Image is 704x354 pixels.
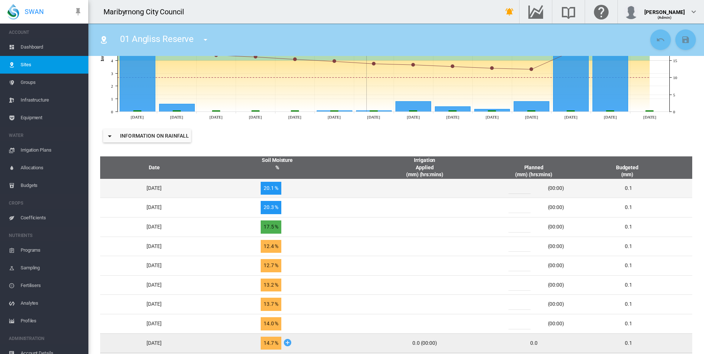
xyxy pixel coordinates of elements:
[446,115,459,119] tspan: [DATE]
[249,115,262,119] tspan: [DATE]
[96,32,111,47] button: Click to go to list of Sites
[254,55,257,58] circle: Soil Moisture (Calc'd) Mon 18 Aug, 2025 16
[111,97,113,101] tspan: 1
[571,198,692,217] td: 0.1
[202,156,352,179] th: Soil Moisture %
[650,29,671,50] button: Cancel Changes
[21,177,82,194] span: Budgets
[74,7,82,16] md-icon: icon-pin
[333,60,336,63] circle: Soil Moisture (Calc'd) Wed 20 Aug, 2025 14.7
[21,141,82,159] span: Irrigation Plans
[372,62,375,65] circle: Soil Moisture (Calc'd) Thu 21 Aug, 2025 14
[317,111,352,112] g: Rainfall Wed 20 Aug, 2025 0.1
[644,6,685,13] div: [PERSON_NAME]
[548,282,564,289] div: (00:00)
[592,7,610,16] md-icon: Click here for help
[261,220,281,234] span: 17.5 %
[370,111,378,112] g: Budget Thu 21 Aug, 2025 0.1
[646,111,654,112] g: Budget Thu 28 Aug, 2025 0.1
[261,337,281,350] span: 14.7 %
[212,111,220,112] g: Budget Sun 17 Aug, 2025 0.1
[9,26,82,38] span: ACCOUNT
[100,333,202,353] td: [DATE]
[21,56,82,74] span: Sites
[25,7,44,16] span: SWAN
[412,340,437,347] span: 0.0 (00:00)
[505,7,514,16] md-icon: icon-bell-ring
[9,333,82,344] span: ADMINISTRATION
[111,71,113,76] tspan: 3
[111,110,113,114] tspan: 0
[673,93,675,97] tspan: 5
[548,223,564,231] div: (00:00)
[111,59,113,63] tspan: 4
[261,317,281,330] span: 14.0 %
[356,111,392,112] g: Rainfall Thu 21 Aug, 2025 0.1
[100,256,202,275] td: [DATE]
[564,115,577,119] tspan: [DATE]
[173,111,181,112] g: Budget Sat 16 Aug, 2025 0.1
[291,111,299,112] g: Budget Tue 19 Aug, 2025 0.1
[681,35,690,44] md-icon: icon-content-save
[100,156,202,179] th: Date
[604,115,617,119] tspan: [DATE]
[100,198,202,217] td: [DATE]
[548,243,564,250] div: (00:00)
[21,209,82,227] span: Coefficients
[571,156,692,179] th: Budgeted (mm)
[120,56,155,112] g: Rainfall Fri 15 Aug, 2025 4.4
[21,91,82,109] span: Infrastructure
[673,110,675,114] tspan: 0
[571,314,692,333] td: 0.1
[548,262,564,269] div: (00:00)
[673,59,677,63] tspan: 15
[99,35,108,44] md-icon: icon-map-marker-radius
[21,241,82,259] span: Programs
[490,67,493,70] circle: Soil Moisture (Calc'd) Sun 24 Aug, 2025 12.7
[105,132,114,141] md-icon: icon-menu-down
[624,4,638,19] img: profile.jpg
[261,240,281,253] span: 12.4 %
[201,35,210,44] md-icon: icon-menu-down
[571,179,692,198] td: 0.1
[100,8,105,61] tspan: Irrigation and Rainfall (mm)
[21,312,82,330] span: Profiles
[103,129,191,142] button: icon-menu-downInformation on Rainfall
[131,115,144,119] tspan: [DATE]
[548,204,564,211] div: (00:00)
[548,185,564,192] div: (00:00)
[252,111,260,112] g: Budget Mon 18 Aug, 2025 0.1
[502,4,517,19] button: icon-bell-ring
[21,159,82,177] span: Allocations
[331,111,338,112] g: Budget Wed 20 Aug, 2025 0.1
[261,259,281,272] span: 12.7 %
[261,201,281,214] span: 20.3 %
[571,256,692,275] td: 0.1
[103,7,191,17] div: Maribyrnong City Council
[21,74,82,91] span: Groups
[100,294,202,314] td: [DATE]
[134,111,141,112] g: Budget Fri 15 Aug, 2025 0.1
[412,63,415,66] circle: Soil Moisture (Calc'd) Fri 22 Aug, 2025 13.7
[293,58,296,61] circle: Soil Moisture (Calc'd) Tue 19 Aug, 2025 15.3
[100,179,202,198] td: [DATE]
[497,157,570,178] div: Planned (mm) (hrs:mins)
[159,104,195,112] g: Rainfall Sat 16 Aug, 2025 0.6
[571,237,692,256] td: 0.1
[9,197,82,209] span: CROPS
[120,34,194,44] span: 01 Angliss Reserve
[261,182,281,195] span: 20.1 %
[527,7,545,16] md-icon: Go to the Data Hub
[656,35,665,44] md-icon: icon-undo
[100,314,202,333] td: [DATE]
[215,54,218,57] circle: Soil Moisture (Calc'd) Sun 17 Aug, 2025 16.5
[409,111,417,112] g: Budget Fri 22 Aug, 2025 0.1
[261,279,281,292] span: 13.2 %
[352,156,497,179] th: Irrigation Applied (mm) (hrs:mins)
[675,29,696,50] button: Save Changes
[571,294,692,314] td: 0.1
[689,7,698,16] md-icon: icon-chevron-down
[593,41,628,112] g: Rainfall Wed 27 Aug, 2025 5.5
[560,7,577,16] md-icon: Search the knowledge base
[606,111,614,112] g: Budget Wed 27 Aug, 2025 0.1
